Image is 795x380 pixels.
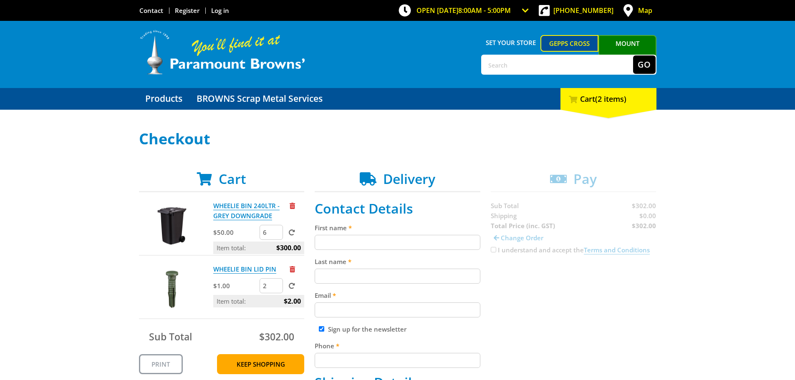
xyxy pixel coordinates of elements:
span: OPEN [DATE] [416,6,511,15]
label: Last name [315,257,480,267]
label: First name [315,223,480,233]
a: Remove from cart [290,201,295,210]
span: Set your store [481,35,541,50]
h1: Checkout [139,131,656,147]
span: (2 items) [595,94,626,104]
label: Sign up for the newsletter [328,325,406,333]
a: WHEELIE BIN LID PIN [213,265,276,274]
img: WHEELIE BIN 240LTR - GREY DOWNGRADE [147,201,197,251]
input: Please enter your telephone number. [315,353,480,368]
input: Search [482,55,633,74]
img: Paramount Browns' [139,29,306,75]
input: Please enter your first name. [315,235,480,250]
span: Sub Total [149,330,192,343]
a: Go to the Products page [139,88,189,110]
span: 8:00am - 5:00pm [458,6,511,15]
input: Please enter your email address. [315,302,480,317]
a: Print [139,354,183,374]
a: Keep Shopping [217,354,304,374]
span: $300.00 [276,242,301,254]
label: Phone [315,341,480,351]
span: Cart [219,170,246,188]
a: WHEELIE BIN 240LTR - GREY DOWNGRADE [213,201,280,220]
a: Log in [211,6,229,15]
span: Delivery [383,170,435,188]
p: $50.00 [213,227,258,237]
a: Go to the BROWNS Scrap Metal Services page [190,88,329,110]
span: $302.00 [259,330,294,343]
a: Gepps Cross [540,35,598,52]
p: Item total: [213,295,304,307]
img: WHEELIE BIN LID PIN [147,264,197,314]
button: Go [633,55,656,74]
p: $1.00 [213,281,258,291]
h2: Contact Details [315,201,480,216]
input: Please enter your last name. [315,269,480,284]
span: $2.00 [284,295,301,307]
a: Mount [PERSON_NAME] [598,35,656,67]
label: Email [315,290,480,300]
div: Cart [560,88,656,110]
p: Item total: [213,242,304,254]
a: Go to the registration page [175,6,199,15]
a: Remove from cart [290,265,295,273]
a: Go to the Contact page [139,6,163,15]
